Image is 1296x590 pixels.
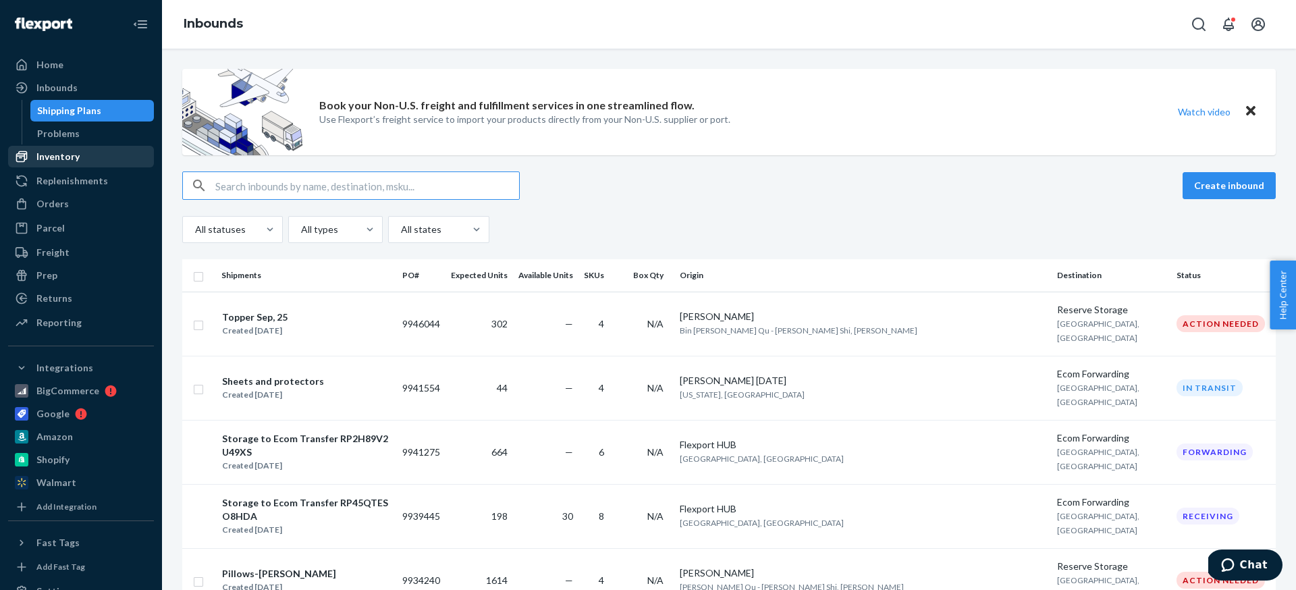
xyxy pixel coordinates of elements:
div: Created [DATE] [222,523,391,537]
td: 9946044 [397,292,446,356]
div: Reporting [36,316,82,329]
span: [GEOGRAPHIC_DATA], [GEOGRAPHIC_DATA] [1057,319,1139,343]
a: Home [8,54,154,76]
button: Open Search Box [1185,11,1212,38]
span: [GEOGRAPHIC_DATA], [GEOGRAPHIC_DATA] [680,518,844,528]
div: Parcel [36,221,65,235]
th: Expected Units [446,259,513,292]
a: Add Integration [8,499,154,515]
span: [GEOGRAPHIC_DATA], [GEOGRAPHIC_DATA] [1057,447,1139,471]
div: BigCommerce [36,384,99,398]
a: Reporting [8,312,154,333]
th: Box Qty [615,259,674,292]
button: Watch video [1169,102,1239,122]
img: Flexport logo [15,18,72,31]
div: Reserve Storage [1057,303,1166,317]
span: N/A [647,318,664,329]
th: Status [1171,259,1276,292]
span: [GEOGRAPHIC_DATA], [GEOGRAPHIC_DATA] [1057,383,1139,407]
span: 8 [599,510,604,522]
a: Freight [8,242,154,263]
a: Inbounds [8,77,154,99]
a: Google [8,403,154,425]
div: Home [36,58,63,72]
button: Open account menu [1245,11,1272,38]
div: Add Integration [36,501,97,512]
div: [PERSON_NAME] [680,566,1046,580]
div: Action Needed [1177,315,1265,332]
div: Flexport HUB [680,438,1046,452]
input: Search inbounds by name, destination, msku... [215,172,519,199]
td: 9941554 [397,356,446,420]
span: Bin [PERSON_NAME] Qu - [PERSON_NAME] Shi, [PERSON_NAME] [680,325,917,336]
div: Storage to Ecom Transfer RP45QTESO8HDA [222,496,391,523]
div: Inventory [36,150,80,163]
td: 9939445 [397,484,446,548]
a: Add Fast Tag [8,559,154,575]
input: All types [300,223,301,236]
div: [PERSON_NAME] [680,310,1046,323]
div: Prep [36,269,57,282]
iframe: Opens a widget where you can chat to one of our agents [1208,549,1282,583]
div: Action Needed [1177,572,1265,589]
div: Created [DATE] [222,459,391,473]
div: Receiving [1177,508,1239,525]
span: 198 [491,510,508,522]
a: Amazon [8,426,154,448]
div: Created [DATE] [222,388,324,402]
th: Destination [1052,259,1171,292]
a: Replenishments [8,170,154,192]
span: N/A [647,446,664,458]
div: Sheets and protectors [222,375,324,388]
div: Integrations [36,361,93,375]
span: — [565,382,573,394]
button: Help Center [1270,261,1296,329]
div: Flexport HUB [680,502,1046,516]
th: Available Units [513,259,578,292]
input: All statuses [194,223,195,236]
a: Shipping Plans [30,100,155,122]
button: Integrations [8,357,154,379]
div: Google [36,407,70,421]
ol: breadcrumbs [173,5,254,44]
div: Pillows-[PERSON_NAME] [222,567,336,581]
span: 302 [491,318,508,329]
button: Fast Tags [8,532,154,554]
a: Parcel [8,217,154,239]
a: Problems [30,123,155,144]
div: Freight [36,246,70,259]
div: Inbounds [36,81,78,95]
span: [GEOGRAPHIC_DATA], [GEOGRAPHIC_DATA] [680,454,844,464]
span: 4 [599,574,604,586]
div: In transit [1177,379,1243,396]
th: Shipments [216,259,397,292]
button: Open notifications [1215,11,1242,38]
th: Origin [674,259,1052,292]
div: Replenishments [36,174,108,188]
a: Prep [8,265,154,286]
span: N/A [647,510,664,522]
div: Amazon [36,430,73,444]
span: 44 [497,382,508,394]
span: N/A [647,382,664,394]
span: — [565,574,573,586]
button: Close Navigation [127,11,154,38]
th: PO# [397,259,446,292]
button: Close [1242,102,1260,122]
a: Orders [8,193,154,215]
td: 9941275 [397,420,446,484]
span: 30 [562,510,573,522]
span: 4 [599,382,604,394]
div: Add Fast Tag [36,561,85,572]
div: Storage to Ecom Transfer RP2H89V2U49XS [222,432,391,459]
span: [US_STATE], [GEOGRAPHIC_DATA] [680,390,805,400]
span: N/A [647,574,664,586]
span: 1614 [486,574,508,586]
a: Shopify [8,449,154,471]
span: [GEOGRAPHIC_DATA], [GEOGRAPHIC_DATA] [1057,511,1139,535]
div: Ecom Forwarding [1057,367,1166,381]
div: [PERSON_NAME] [DATE] [680,374,1046,387]
div: Returns [36,292,72,305]
div: Ecom Forwarding [1057,431,1166,445]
